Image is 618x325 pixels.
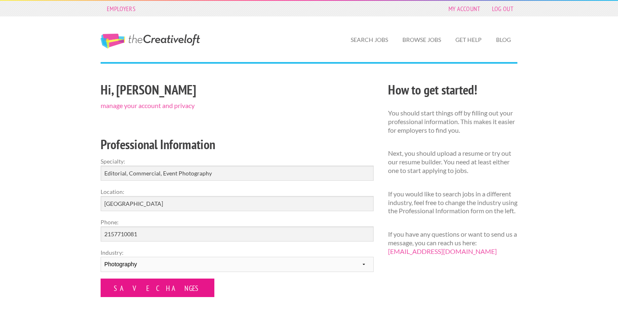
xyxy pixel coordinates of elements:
[101,157,374,166] label: Specialty:
[388,149,517,175] p: Next, you should upload a resume or try out our resume builder. You need at least either one to s...
[388,190,517,215] p: If you would like to search jobs in a different industry, feel free to change the industry using ...
[103,3,140,14] a: Employers
[101,101,195,109] a: manage your account and privacy
[101,196,374,211] input: e.g. New York, NY
[101,135,374,154] h2: Professional Information
[388,230,517,256] p: If you have any questions or want to send us a message, you can reach us here:
[388,81,517,99] h2: How to get started!
[344,30,395,49] a: Search Jobs
[488,3,517,14] a: Log Out
[396,30,448,49] a: Browse Jobs
[101,187,374,196] label: Location:
[388,247,497,255] a: [EMAIL_ADDRESS][DOMAIN_NAME]
[489,30,517,49] a: Blog
[449,30,488,49] a: Get Help
[101,218,374,226] label: Phone:
[388,109,517,134] p: You should start things off by filling out your professional information. This makes it easier fo...
[444,3,485,14] a: My Account
[101,81,374,99] h2: Hi, [PERSON_NAME]
[101,248,374,257] label: Industry:
[101,279,214,297] input: Save Changes
[101,226,374,242] input: Optional
[101,34,200,48] a: The Creative Loft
